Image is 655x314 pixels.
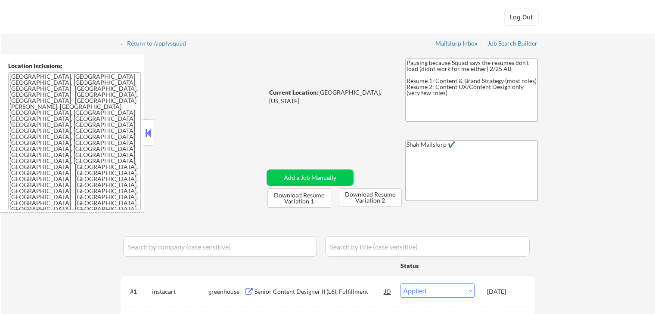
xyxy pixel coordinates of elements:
[400,258,475,273] div: Status
[130,287,145,296] div: #1
[504,9,539,26] button: Log Out
[267,188,331,208] button: Download Resume Variation 1
[269,88,391,105] div: [GEOGRAPHIC_DATA], [US_STATE]
[123,236,317,257] input: Search by company (case sensitive)
[120,40,194,49] a: ← Return to /applysquad
[384,283,392,299] div: JD
[487,40,538,49] a: Job Search Builder
[152,287,208,296] div: instacart
[8,62,141,70] div: Location Inclusions:
[339,188,402,206] button: Download Resume Variation 2
[208,287,244,296] div: greenhouse
[120,40,194,46] div: ← Return to /applysquad
[255,287,385,296] div: Senior Content Designer II (L6), Fulfillment
[267,169,354,186] button: Add a Job Manually
[435,40,478,46] div: Mailslurp Inbox
[325,236,530,257] input: Search by title (case sensitive)
[435,40,478,49] a: Mailslurp Inbox
[269,89,318,96] strong: Current Location:
[487,287,525,296] div: [DATE]
[487,40,538,46] div: Job Search Builder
